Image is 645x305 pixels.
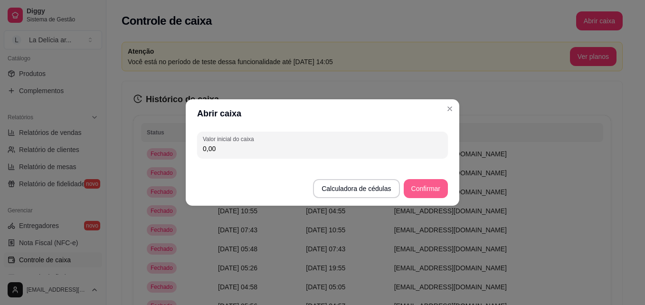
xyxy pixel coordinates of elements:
header: Abrir caixa [186,99,459,128]
button: Close [442,101,457,116]
label: Valor inicial do caixa [203,135,257,143]
input: Valor inicial do caixa [203,144,442,153]
button: Calculadora de cédulas [313,179,399,198]
button: Confirmar [404,179,448,198]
